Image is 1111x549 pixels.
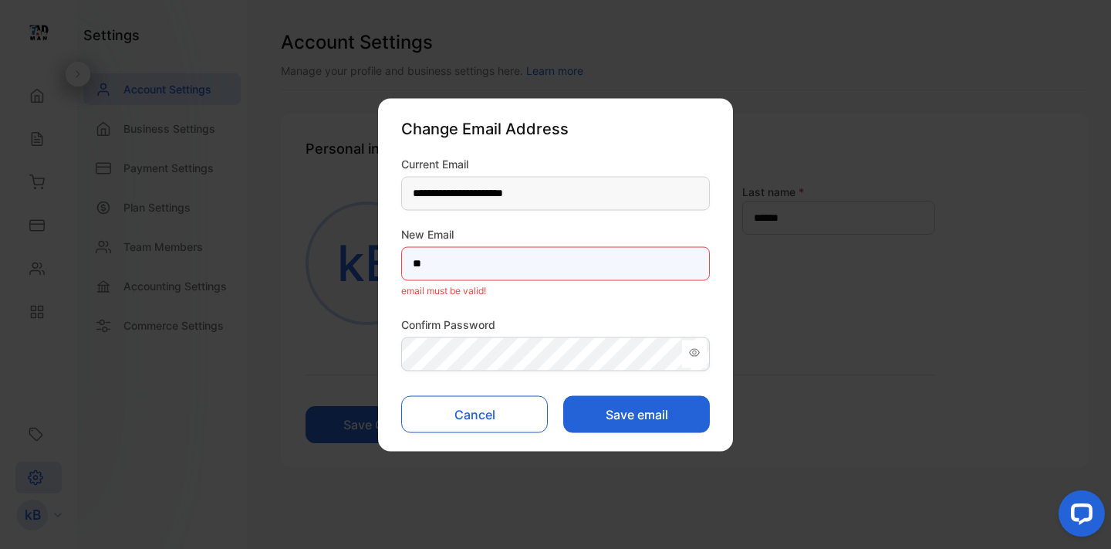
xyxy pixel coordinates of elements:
[401,316,710,332] label: Confirm Password
[401,280,710,300] p: email must be valid!
[401,155,710,171] label: Current Email
[401,117,710,140] p: Change Email Address
[563,395,710,432] button: Save email
[401,395,548,432] button: Cancel
[401,225,710,242] label: New Email
[1046,484,1111,549] iframe: LiveChat chat widget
